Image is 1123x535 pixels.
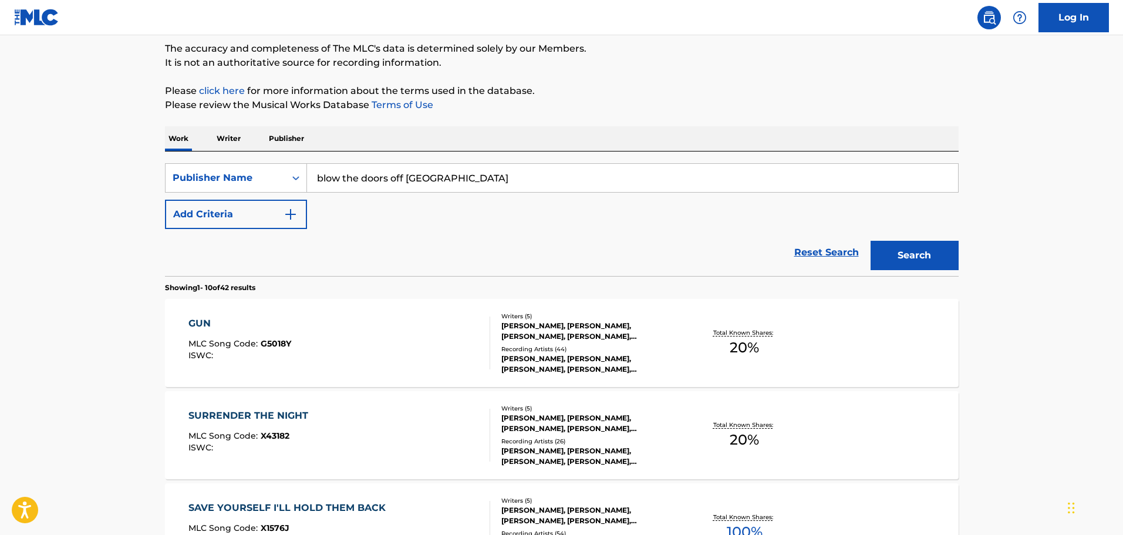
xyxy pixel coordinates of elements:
a: Public Search [977,6,1001,29]
p: Showing 1 - 10 of 42 results [165,282,255,293]
span: G5018Y [261,338,291,349]
p: Total Known Shares: [713,513,776,521]
div: Drag [1068,490,1075,526]
span: 20 % [730,337,759,358]
div: Writers ( 5 ) [501,404,679,413]
div: [PERSON_NAME], [PERSON_NAME], [PERSON_NAME], [PERSON_NAME], [PERSON_NAME] [501,446,679,467]
div: Writers ( 5 ) [501,496,679,505]
button: Add Criteria [165,200,307,229]
div: Publisher Name [173,171,278,185]
img: help [1013,11,1027,25]
div: Recording Artists ( 26 ) [501,437,679,446]
a: GUNMLC Song Code:G5018YISWC:Writers (5)[PERSON_NAME], [PERSON_NAME], [PERSON_NAME], [PERSON_NAME]... [165,299,959,387]
img: 9d2ae6d4665cec9f34b9.svg [284,207,298,221]
p: Please review the Musical Works Database [165,98,959,112]
span: 20 % [730,429,759,450]
a: SURRENDER THE NIGHTMLC Song Code:X43182ISWC:Writers (5)[PERSON_NAME], [PERSON_NAME], [PERSON_NAME... [165,391,959,479]
img: search [982,11,996,25]
div: Recording Artists ( 44 ) [501,345,679,354]
div: GUN [188,317,291,331]
span: ISWC : [188,442,216,453]
span: ISWC : [188,350,216,361]
span: X1576J [261,523,289,533]
iframe: Chat Widget [1064,479,1123,535]
p: Please for more information about the terms used in the database. [165,84,959,98]
span: MLC Song Code : [188,338,261,349]
div: SAVE YOURSELF I'LL HOLD THEM BACK [188,501,392,515]
p: Writer [213,126,244,151]
button: Search [871,241,959,270]
span: X43182 [261,430,289,441]
p: Publisher [265,126,308,151]
p: The accuracy and completeness of The MLC's data is determined solely by our Members. [165,42,959,56]
form: Search Form [165,163,959,276]
div: [PERSON_NAME], [PERSON_NAME], [PERSON_NAME], [PERSON_NAME], [PERSON_NAME] [501,413,679,434]
p: Total Known Shares: [713,328,776,337]
div: Help [1008,6,1031,29]
p: It is not an authoritative source for recording information. [165,56,959,70]
div: [PERSON_NAME], [PERSON_NAME], [PERSON_NAME], [PERSON_NAME], [PERSON_NAME] [501,354,679,375]
div: SURRENDER THE NIGHT [188,409,314,423]
div: Writers ( 5 ) [501,312,679,321]
a: click here [199,85,245,96]
a: Reset Search [788,240,865,265]
img: MLC Logo [14,9,59,26]
p: Total Known Shares: [713,420,776,429]
p: Work [165,126,192,151]
div: [PERSON_NAME], [PERSON_NAME], [PERSON_NAME], [PERSON_NAME], [PERSON_NAME] [501,321,679,342]
span: MLC Song Code : [188,523,261,533]
a: Terms of Use [369,99,433,110]
span: MLC Song Code : [188,430,261,441]
div: [PERSON_NAME], [PERSON_NAME], [PERSON_NAME], [PERSON_NAME], [PERSON_NAME] [501,505,679,526]
a: Log In [1038,3,1109,32]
